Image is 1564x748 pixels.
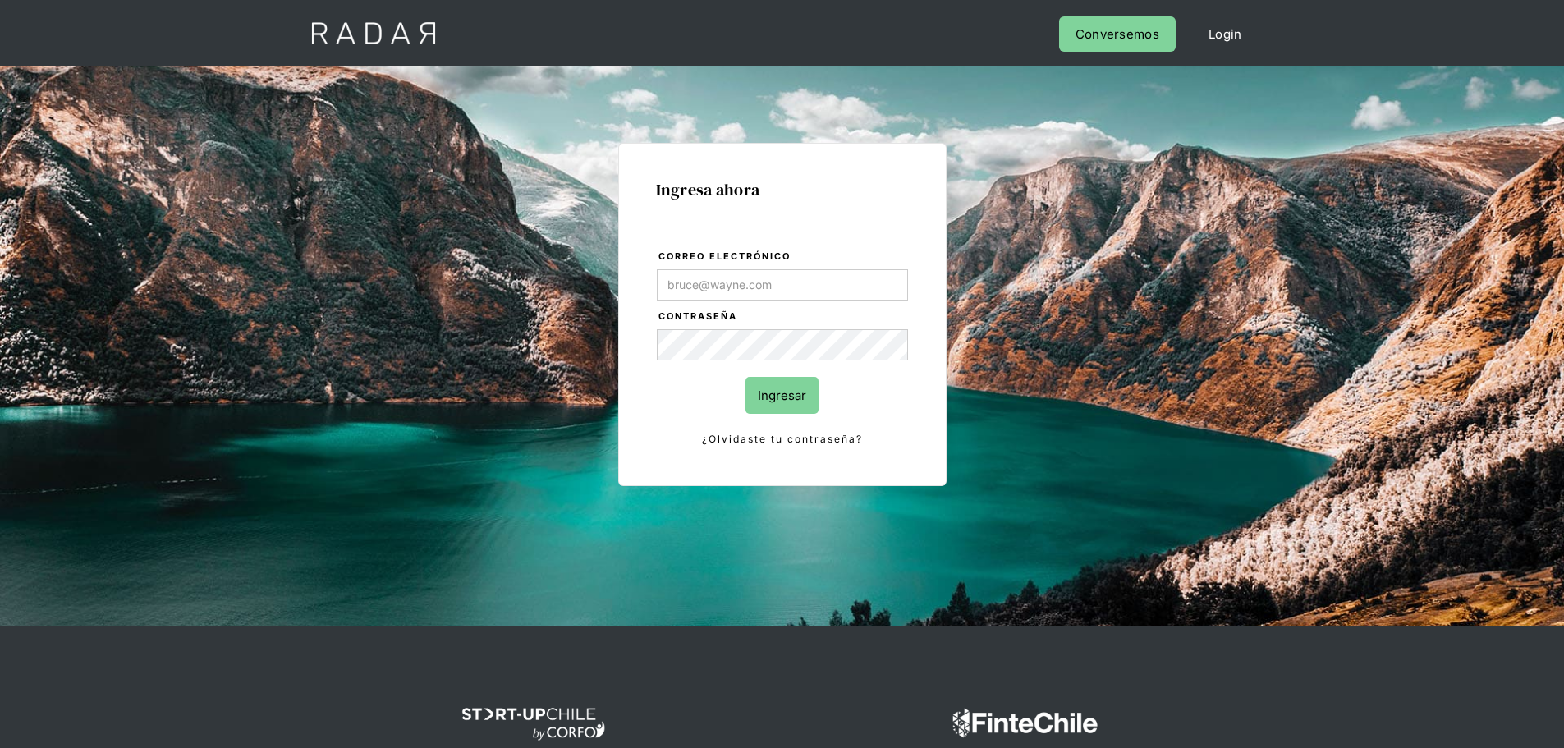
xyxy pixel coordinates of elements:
a: Conversemos [1059,16,1176,52]
label: Contraseña [658,309,908,325]
form: Login Form [656,248,909,448]
label: Correo electrónico [658,249,908,265]
a: ¿Olvidaste tu contraseña? [657,430,908,448]
a: Login [1192,16,1259,52]
h1: Ingresa ahora [656,181,909,199]
input: Ingresar [745,377,819,414]
input: bruce@wayne.com [657,269,908,301]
